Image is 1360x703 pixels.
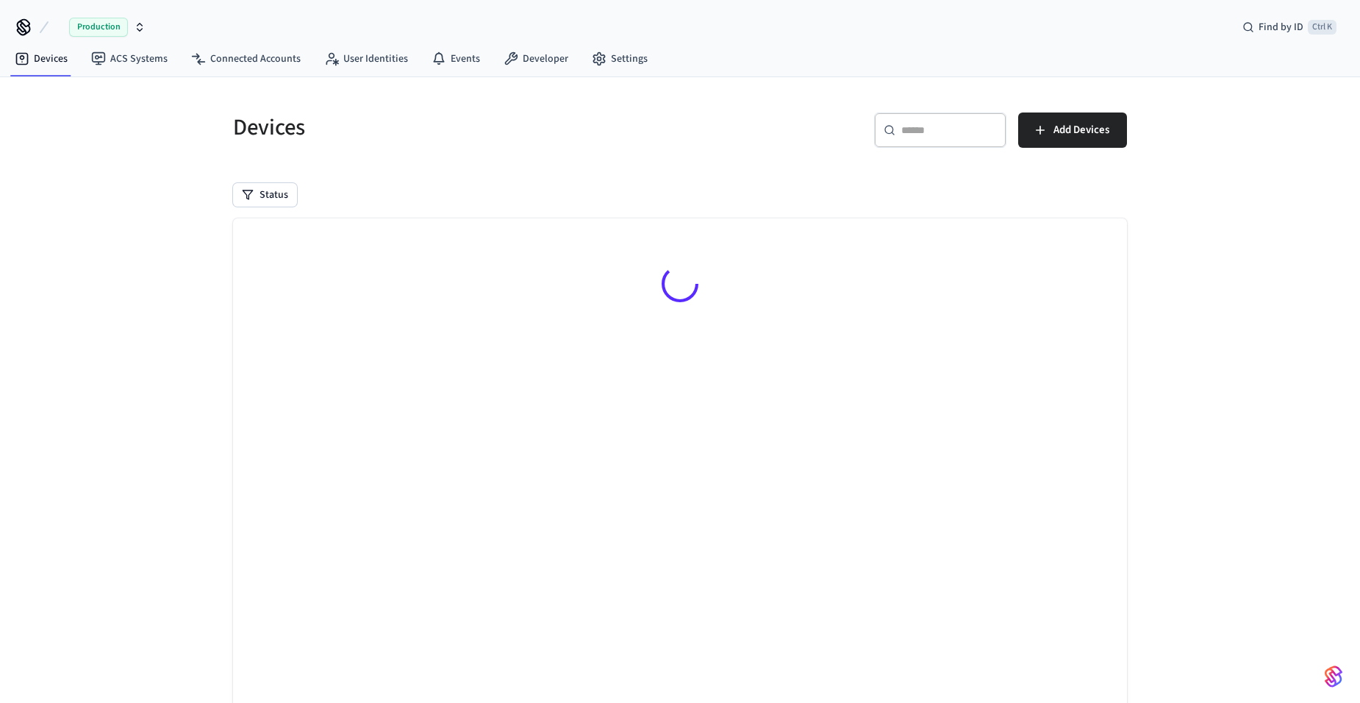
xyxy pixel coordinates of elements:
a: ACS Systems [79,46,179,72]
a: Connected Accounts [179,46,312,72]
button: Add Devices [1018,113,1127,148]
h5: Devices [233,113,671,143]
a: User Identities [312,46,420,72]
span: Production [69,18,128,37]
span: Find by ID [1259,20,1303,35]
a: Developer [492,46,580,72]
div: Find by IDCtrl K [1231,14,1348,40]
span: Ctrl K [1308,20,1336,35]
a: Events [420,46,492,72]
a: Settings [580,46,659,72]
a: Devices [3,46,79,72]
button: Status [233,183,297,207]
span: Add Devices [1053,121,1109,140]
img: SeamLogoGradient.69752ec5.svg [1325,665,1342,688]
